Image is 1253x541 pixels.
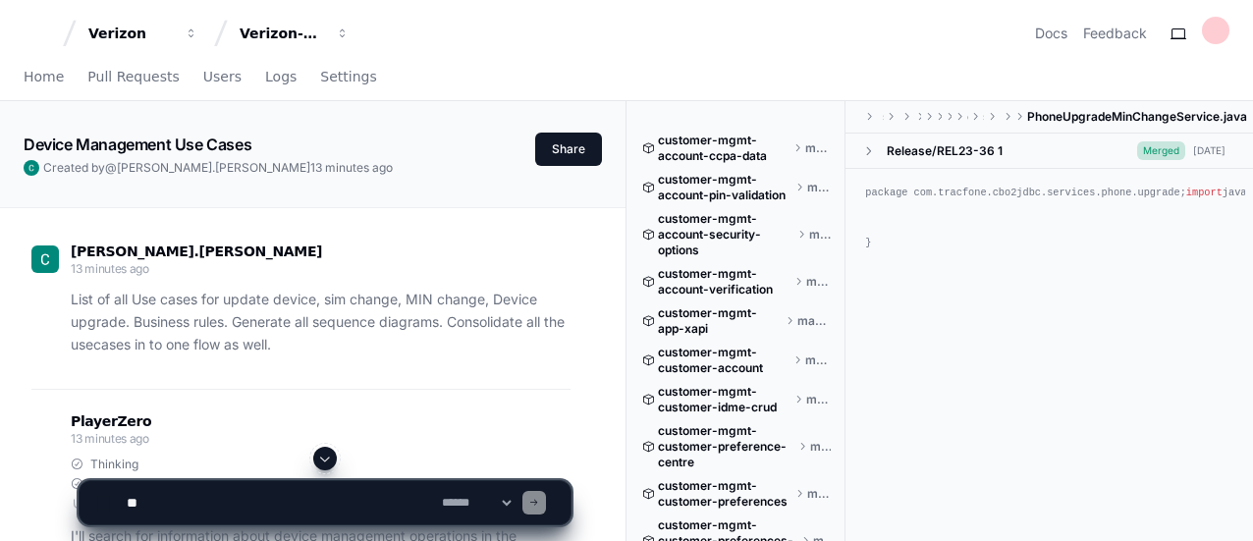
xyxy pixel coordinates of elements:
[203,71,242,82] span: Users
[24,135,251,154] app-text-character-animate: Device Management Use Cases
[658,384,790,415] span: customer-mgmt-customer-idme-crud
[1186,187,1223,198] span: import
[71,415,151,427] span: PlayerZero
[88,24,173,43] div: Verizon
[967,109,968,125] span: cbo2jdbc
[87,71,179,82] span: Pull Requests
[658,133,790,164] span: customer-mgmt-account-ccpa-data
[265,55,297,100] a: Logs
[658,305,782,337] span: customer-mgmt-app-xapi
[71,289,571,355] p: List of all Use cases for update device, sim change, MIN change, Device upgrade. Business rules. ...
[1083,24,1147,43] button: Feedback
[658,266,790,298] span: customer-mgmt-account-verification
[805,140,831,156] span: master
[658,423,794,470] span: customer-mgmt-customer-preference-centre
[81,16,206,51] button: Verizon
[31,245,59,273] img: ACg8ocLppwQnxw-l5OtmKI-iEP35Q_s6KGgNRE1-Sh_Zn0Ge2or2sg=s96-c
[810,439,831,455] span: master
[24,71,64,82] span: Home
[658,211,793,258] span: customer-mgmt-account-security-options
[1137,141,1185,160] span: Merged
[535,133,602,166] button: Share
[806,274,831,290] span: master
[320,55,376,100] a: Settings
[806,392,831,407] span: master
[1027,109,1247,125] span: PhoneUpgradeMinChangeService.java
[203,55,242,100] a: Users
[232,16,357,51] button: Verizon-Clarify-Customer-Management
[807,180,831,195] span: master
[809,227,832,243] span: master
[87,55,179,100] a: Pull Requests
[43,160,393,176] span: Created by
[797,313,831,329] span: master
[658,172,791,203] span: customer-mgmt-account-pin-validation
[320,71,376,82] span: Settings
[310,160,393,175] span: 13 minutes ago
[240,24,324,43] div: Verizon-Clarify-Customer-Management
[24,160,39,176] img: ACg8ocLppwQnxw-l5OtmKI-iEP35Q_s6KGgNRE1-Sh_Zn0Ge2or2sg=s96-c
[887,143,1003,159] div: Release/REL23-36 1
[24,55,64,100] a: Home
[71,261,149,276] span: 13 minutes ago
[658,345,790,376] span: customer-mgmt-customer-account
[71,243,322,259] span: [PERSON_NAME].[PERSON_NAME]
[805,352,831,368] span: master
[1035,24,1067,43] a: Docs
[71,431,149,446] span: 13 minutes ago
[1193,143,1226,158] div: [DATE]
[265,71,297,82] span: Logs
[865,185,1233,252] div: package com.tracfone.cbo2jdbc.services.phone.upgrade; java.io.IOException; java.util. ; org.json....
[117,160,310,175] span: [PERSON_NAME].[PERSON_NAME]
[105,160,117,175] span: @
